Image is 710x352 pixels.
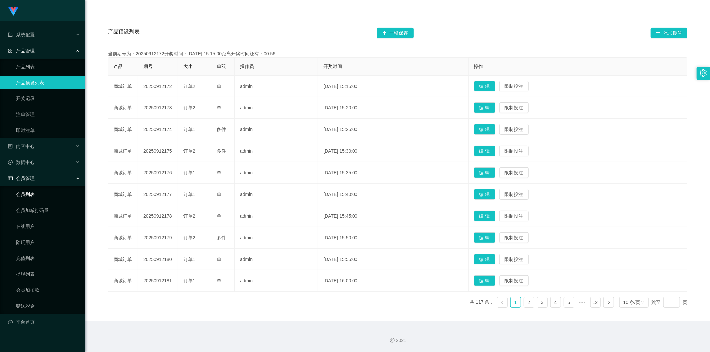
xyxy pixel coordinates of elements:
td: 20250912173 [138,97,178,119]
span: ••• [577,297,588,308]
i: 图标: appstore-o [8,48,13,53]
a: 会员加减打码量 [16,204,80,217]
li: 2 [524,297,534,308]
i: 图标: check-circle-o [8,160,13,165]
button: 限制投注 [499,189,529,200]
a: 图标: dashboard平台首页 [8,315,80,329]
span: 单双 [217,64,226,69]
span: 会员管理 [8,176,35,181]
span: 订单1 [183,127,195,132]
button: 限制投注 [499,254,529,264]
a: 5 [564,297,574,307]
td: 20250912176 [138,162,178,184]
td: admin [235,140,318,162]
span: 订单1 [183,192,195,197]
div: 2021 [91,337,705,344]
span: 订单1 [183,257,195,262]
td: admin [235,162,318,184]
a: 会员列表 [16,188,80,201]
span: 订单2 [183,235,195,240]
td: admin [235,205,318,227]
td: 商城订单 [108,227,138,249]
span: 单 [217,278,221,283]
a: 4 [551,297,561,307]
span: 开奖时间 [323,64,342,69]
span: 操作员 [240,64,254,69]
a: 产品预设列表 [16,76,80,89]
i: 图标: right [607,301,611,305]
span: 单 [217,105,221,110]
span: 产品 [114,64,123,69]
a: 会员加扣款 [16,283,80,297]
button: 限制投注 [499,81,529,91]
button: 限制投注 [499,211,529,221]
td: [DATE] 16:00:00 [318,270,468,292]
td: admin [235,227,318,249]
li: 下一页 [603,297,614,308]
span: 订单2 [183,105,195,110]
td: [DATE] 15:25:00 [318,119,468,140]
a: 赠送彩金 [16,299,80,313]
button: 编 辑 [474,167,495,178]
td: [DATE] 15:45:00 [318,205,468,227]
td: 商城订单 [108,205,138,227]
button: 编 辑 [474,81,495,91]
td: 20250912178 [138,205,178,227]
td: 20250912174 [138,119,178,140]
span: 订单1 [183,170,195,175]
td: 商城订单 [108,76,138,97]
td: admin [235,119,318,140]
li: 上一页 [497,297,508,308]
span: 内容中心 [8,144,35,149]
span: 系统配置 [8,32,35,37]
td: [DATE] 15:20:00 [318,97,468,119]
i: 图标: down [641,300,645,305]
a: 12 [591,297,600,307]
td: [DATE] 15:40:00 [318,184,468,205]
button: 编 辑 [474,146,495,156]
li: 1 [510,297,521,308]
button: 编 辑 [474,275,495,286]
a: 3 [537,297,547,307]
td: [DATE] 15:35:00 [318,162,468,184]
span: 大小 [183,64,193,69]
li: 向后 5 页 [577,297,588,308]
span: 订单1 [183,278,195,283]
i: 图标: table [8,176,13,181]
button: 限制投注 [499,232,529,243]
button: 限制投注 [499,275,529,286]
span: 多件 [217,148,226,154]
td: 20250912175 [138,140,178,162]
div: 跳至 页 [651,297,687,308]
td: 商城订单 [108,249,138,270]
div: 10 条/页 [623,297,640,307]
a: 开奖记录 [16,92,80,105]
a: 注单管理 [16,108,80,121]
td: [DATE] 15:30:00 [318,140,468,162]
span: 多件 [217,127,226,132]
img: logo.9652507e.png [8,7,19,16]
span: 数据中心 [8,160,35,165]
span: 期号 [143,64,153,69]
i: 图标: profile [8,144,13,149]
td: 商城订单 [108,97,138,119]
button: 限制投注 [499,102,529,113]
li: 12 [590,297,601,308]
td: 20250912180 [138,249,178,270]
a: 2 [524,297,534,307]
a: 产品列表 [16,60,80,73]
td: admin [235,97,318,119]
span: 订单2 [183,213,195,219]
i: 图标: left [500,301,504,305]
td: [DATE] 15:15:00 [318,76,468,97]
a: 1 [511,297,521,307]
td: admin [235,184,318,205]
a: 提现列表 [16,267,80,281]
td: 20250912181 [138,270,178,292]
button: 限制投注 [499,124,529,135]
td: admin [235,76,318,97]
button: 图标: plus添加期号 [651,28,687,38]
td: 商城订单 [108,184,138,205]
li: 3 [537,297,548,308]
button: 编 辑 [474,211,495,221]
